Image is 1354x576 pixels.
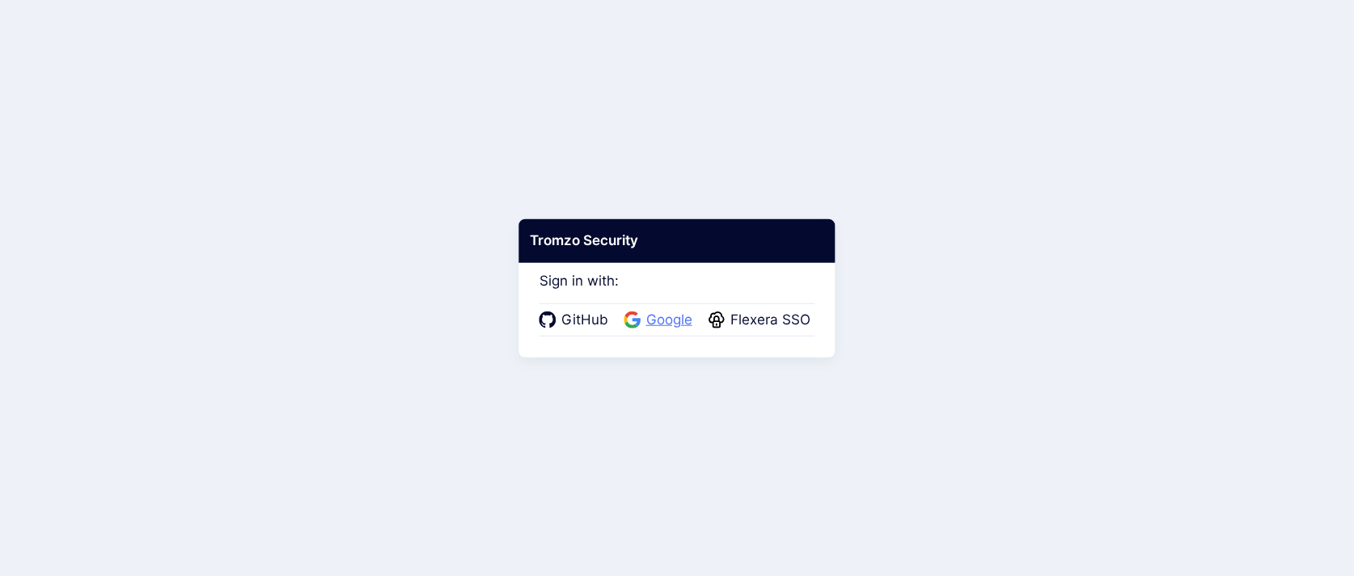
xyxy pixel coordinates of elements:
span: GitHub [556,310,613,331]
span: Flexera SSO [726,310,815,331]
span: Google [641,310,697,331]
a: GitHub [539,310,613,331]
div: Sign in with: [539,251,815,337]
div: Tromzo Security [518,219,835,263]
a: Google [624,310,697,331]
a: Flexera SSO [709,310,815,331]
